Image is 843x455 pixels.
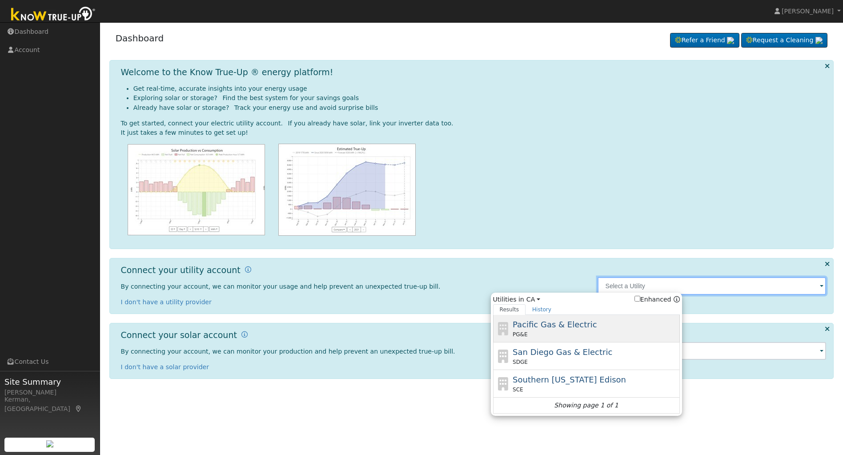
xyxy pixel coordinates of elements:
span: San Diego Gas & Electric [513,347,612,357]
a: Request a Cleaning [741,33,827,48]
span: [PERSON_NAME] [782,8,834,15]
input: Select a Utility [598,277,827,295]
span: PG&E [513,330,527,338]
a: Map [75,405,83,412]
img: retrieve [46,440,53,447]
a: Refer a Friend [670,33,739,48]
a: I don't have a solar provider [121,363,209,370]
span: By connecting your account, we can monitor your usage and help prevent an unexpected true-up bill. [121,283,441,290]
div: Kerman, [GEOGRAPHIC_DATA] [4,395,95,414]
h1: Connect your utility account [121,265,241,275]
span: Utilities in [493,295,680,304]
img: retrieve [815,37,823,44]
li: Already have solar or storage? Track your energy use and avoid surprise bills [133,103,827,113]
span: SCE [513,386,523,394]
span: By connecting your account, we can monitor your production and help prevent an unexpected true-up... [121,348,455,355]
img: Know True-Up [7,5,100,25]
label: Enhanced [634,295,671,304]
span: SDGE [513,358,528,366]
a: History [526,304,558,315]
a: CA [526,295,540,304]
h1: Connect your solar account [121,330,237,340]
div: [PERSON_NAME] [4,388,95,397]
input: Enhanced [634,296,640,302]
span: Southern [US_STATE] Edison [513,375,626,384]
li: Exploring solar or storage? Find the best system for your savings goals [133,93,827,103]
img: retrieve [727,37,734,44]
h1: Welcome to the Know True-Up ® energy platform! [121,67,333,77]
span: Show enhanced providers [634,295,680,304]
div: To get started, connect your electric utility account. If you already have solar, link your inver... [121,119,827,128]
div: It just takes a few minutes to get set up! [121,128,827,137]
i: Showing page 1 of 1 [554,401,618,410]
input: Select an Inverter [598,342,827,360]
a: Dashboard [116,33,164,44]
li: Get real-time, accurate insights into your energy usage [133,84,827,93]
span: Pacific Gas & Electric [513,320,597,329]
a: Enhanced Providers [674,296,680,303]
a: Results [493,304,526,315]
a: I don't have a utility provider [121,298,212,306]
span: Site Summary [4,376,95,388]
